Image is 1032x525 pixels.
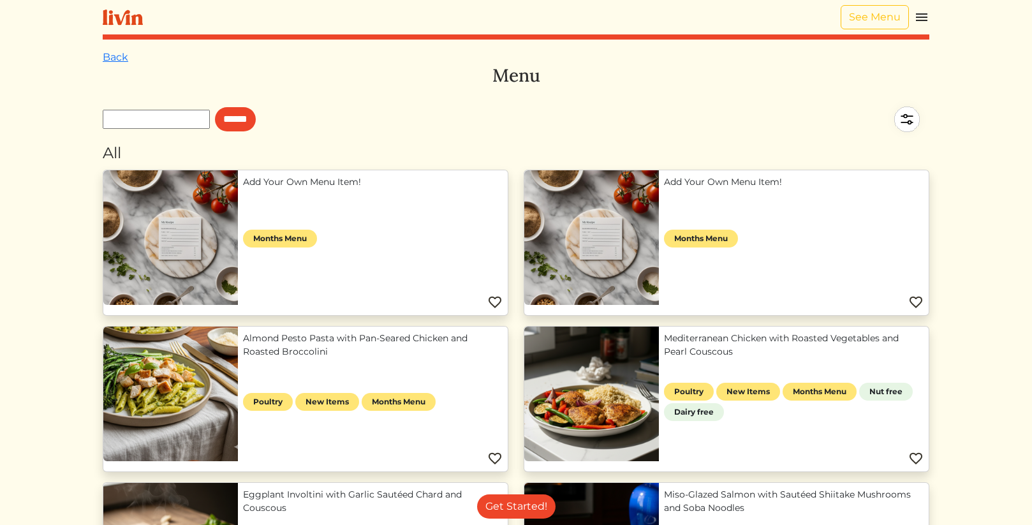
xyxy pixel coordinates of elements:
[103,51,128,63] a: Back
[243,175,503,189] a: Add Your Own Menu Item!
[841,5,909,29] a: See Menu
[103,10,143,26] img: livin-logo-a0d97d1a881af30f6274990eb6222085a2533c92bbd1e4f22c21b4f0d0e3210c.svg
[243,488,503,515] a: Eggplant Involtini with Garlic Sautéed Chard and Couscous
[664,332,924,359] a: Mediterranean Chicken with Roasted Vegetables and Pearl Couscous
[664,175,924,189] a: Add Your Own Menu Item!
[914,10,929,25] img: menu_hamburger-cb6d353cf0ecd9f46ceae1c99ecbeb4a00e71ca567a856bd81f57e9d8c17bb26.svg
[243,332,503,359] a: Almond Pesto Pasta with Pan-Seared Chicken and Roasted Broccolini
[103,142,929,165] div: All
[103,65,929,87] h3: Menu
[908,451,924,466] img: Favorite menu item
[885,97,929,142] img: filter-5a7d962c2457a2d01fc3f3b070ac7679cf81506dd4bc827d76cf1eb68fb85cd7.svg
[477,494,556,519] a: Get Started!
[487,295,503,310] img: Favorite menu item
[908,295,924,310] img: Favorite menu item
[664,488,924,515] a: Miso-Glazed Salmon with Sautéed Shiitake Mushrooms and Soba Noodles
[487,451,503,466] img: Favorite menu item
